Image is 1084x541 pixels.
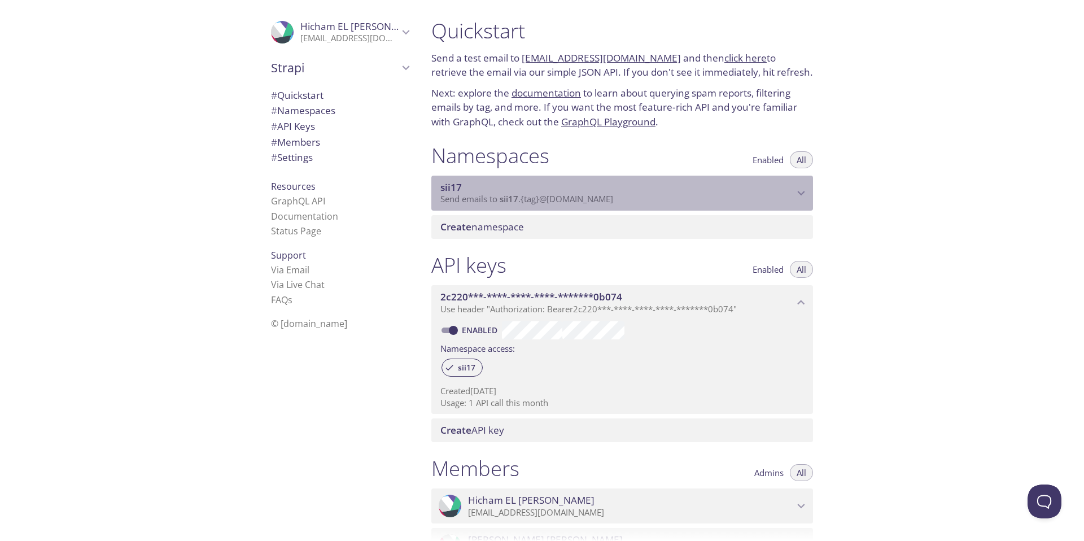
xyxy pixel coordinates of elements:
span: sii17 [440,181,462,194]
a: Documentation [271,210,338,222]
span: # [271,151,277,164]
span: Strapi [271,60,399,76]
div: Create API Key [431,418,813,442]
span: # [271,104,277,117]
a: GraphQL Playground [561,115,655,128]
span: Hicham EL [PERSON_NAME] [468,494,595,507]
div: Strapi [262,53,418,82]
label: Namespace access: [440,339,515,356]
span: Send emails to . {tag} @[DOMAIN_NAME] [440,193,613,204]
p: Usage: 1 API call this month [440,397,804,409]
button: Enabled [746,261,790,278]
span: API Keys [271,120,315,133]
span: Settings [271,151,313,164]
span: # [271,89,277,102]
button: All [790,261,813,278]
button: All [790,464,813,481]
a: documentation [512,86,581,99]
div: Create namespace [431,215,813,239]
a: GraphQL API [271,195,325,207]
div: Hicham EL ABBASSI [431,488,813,523]
div: Quickstart [262,88,418,103]
span: Namespaces [271,104,335,117]
span: Create [440,220,471,233]
span: namespace [440,220,524,233]
iframe: Help Scout Beacon - Open [1028,485,1061,518]
h1: API keys [431,252,506,278]
p: Send a test email to and then to retrieve the email via our simple JSON API. If you don't see it ... [431,51,813,80]
a: Via Email [271,264,309,276]
h1: Members [431,456,519,481]
div: API Keys [262,119,418,134]
a: [EMAIL_ADDRESS][DOMAIN_NAME] [522,51,681,64]
span: sii17 [451,363,482,373]
span: sii17 [500,193,518,204]
span: Quickstart [271,89,324,102]
h1: Namespaces [431,143,549,168]
p: [EMAIL_ADDRESS][DOMAIN_NAME] [468,507,794,518]
span: # [271,120,277,133]
span: Support [271,249,306,261]
span: Resources [271,180,316,193]
div: sii17 namespace [431,176,813,211]
div: Namespaces [262,103,418,119]
div: Team Settings [262,150,418,165]
button: Enabled [746,151,790,168]
a: FAQ [271,294,292,306]
a: click here [724,51,767,64]
h1: Quickstart [431,18,813,43]
button: All [790,151,813,168]
span: © [DOMAIN_NAME] [271,317,347,330]
a: Enabled [460,325,502,335]
span: Hicham EL [PERSON_NAME] [300,20,427,33]
a: Status Page [271,225,321,237]
span: # [271,136,277,149]
div: sii17 [442,359,483,377]
p: [EMAIL_ADDRESS][DOMAIN_NAME] [300,33,399,44]
a: Via Live Chat [271,278,325,291]
div: Hicham EL ABBASSI [262,14,418,51]
p: Next: explore the to learn about querying spam reports, filtering emails by tag, and more. If you... [431,86,813,129]
div: Members [262,134,418,150]
span: API key [440,424,504,437]
span: s [288,294,292,306]
span: Create [440,424,471,437]
span: Members [271,136,320,149]
p: Created [DATE] [440,385,804,397]
button: Admins [748,464,790,481]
